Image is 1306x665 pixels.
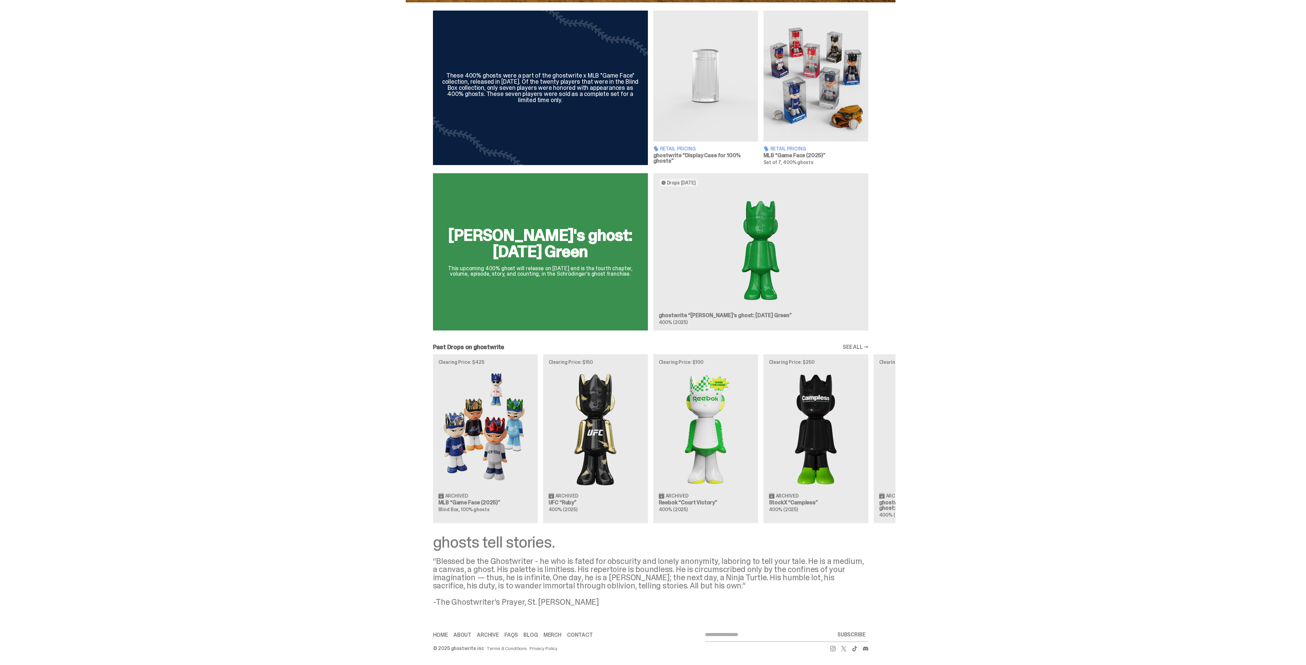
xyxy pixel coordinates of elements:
[441,72,640,103] div: These 400% ghosts were a part of the ghostwrite x MLB "Game Face" collection, released in [DATE]....
[543,354,648,523] a: Clearing Price: $150 Ruby Archived
[666,493,688,498] span: Archived
[764,11,868,165] a: Game Face (2025) Retail Pricing
[438,506,460,513] span: Blind Box,
[764,159,814,165] span: Set of 7, 400% ghosts
[667,180,696,185] span: Drops [DATE]
[659,192,863,307] img: Schrödinger's ghost: Sunday Green
[843,344,868,350] a: SEE ALL →
[433,557,868,606] div: “Blessed be the Ghostwriter - he who is fated for obscurity and lonely anonymity, laboring to tel...
[660,146,696,151] span: Retail Pricing
[530,646,557,651] a: Privacy Policy
[433,534,868,550] div: ghosts tell stories.
[461,506,489,513] span: 100% ghosts
[549,500,642,505] h3: UFC “Ruby”
[438,370,532,487] img: Game Face (2025)
[653,11,758,165] a: Display Case for 100% ghosts Retail Pricing
[764,153,868,158] h3: MLB “Game Face (2025)”
[543,632,562,638] a: Merch
[653,153,758,164] h3: ghostwrite “Display Case for 100% ghosts”
[441,227,640,260] h2: [PERSON_NAME]'s ghost: [DATE] Green
[523,632,538,638] a: Blog
[477,632,499,638] a: Archive
[659,360,753,364] p: Clearing Price: $100
[487,646,527,651] a: Terms & Conditions
[549,370,642,487] img: Ruby
[886,493,909,498] span: Archived
[441,266,640,277] p: This upcoming 400% ghost will release on [DATE] and is the fourth chapter, volume, episode, story...
[433,632,448,638] a: Home
[445,493,468,498] span: Archived
[549,506,577,513] span: 400% (2025)
[659,370,753,487] img: Court Victory
[835,628,868,642] button: SUBSCRIBE
[567,632,593,638] a: Contact
[770,146,806,151] span: Retail Pricing
[879,500,973,511] h3: ghostwrite “[PERSON_NAME]'s ghost: Orange Vibe”
[504,632,518,638] a: FAQs
[874,354,978,523] a: Clearing Price: $150 Schrödinger's ghost: Orange Vibe Archived
[549,360,642,364] p: Clearing Price: $150
[433,344,504,350] h2: Past Drops on ghostwrite
[438,500,532,505] h3: MLB “Game Face (2025)”
[879,360,973,364] p: Clearing Price: $150
[653,11,758,142] img: Display Case for 100% ghosts
[659,319,688,325] span: 400% (2025)
[769,500,863,505] h3: StockX “Campless”
[769,370,863,487] img: Campless
[433,646,484,651] div: © 2025 ghostwrite inc
[769,506,798,513] span: 400% (2025)
[453,632,471,638] a: About
[555,493,578,498] span: Archived
[776,493,799,498] span: Archived
[659,500,753,505] h3: Reebok “Court Victory”
[764,354,868,523] a: Clearing Price: $250 Campless Archived
[659,313,863,318] h3: ghostwrite “[PERSON_NAME]'s ghost: [DATE] Green”
[438,360,532,364] p: Clearing Price: $425
[659,506,688,513] span: 400% (2025)
[879,370,973,487] img: Schrödinger's ghost: Orange Vibe
[769,360,863,364] p: Clearing Price: $250
[764,11,868,142] img: Game Face (2025)
[433,354,538,523] a: Clearing Price: $425 Game Face (2025) Archived
[653,354,758,523] a: Clearing Price: $100 Court Victory Archived
[879,512,908,518] span: 400% (2025)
